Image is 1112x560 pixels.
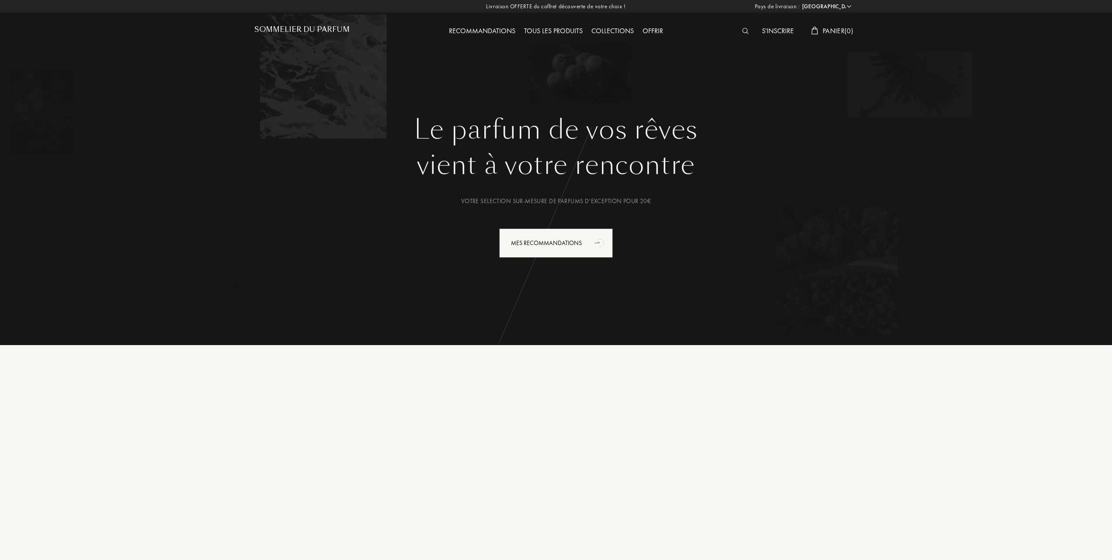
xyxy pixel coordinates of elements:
[254,25,350,37] a: Sommelier du Parfum
[261,114,851,145] h1: Le parfum de vos rêves
[758,26,798,35] a: S'inscrire
[758,26,798,37] div: S'inscrire
[638,26,667,35] a: Offrir
[587,26,638,37] div: Collections
[823,26,853,35] span: Panier ( 0 )
[445,26,520,35] a: Recommandations
[591,234,609,251] div: animation
[261,145,851,185] div: vient à votre rencontre
[638,26,667,37] div: Offrir
[587,26,638,35] a: Collections
[846,3,852,10] img: arrow_w.png
[742,28,749,34] img: search_icn_white.svg
[254,25,350,34] h1: Sommelier du Parfum
[493,228,619,258] a: Mes Recommandationsanimation
[445,26,520,37] div: Recommandations
[811,27,818,35] img: cart_white.svg
[499,228,613,258] div: Mes Recommandations
[261,197,851,206] div: Votre selection sur-mesure de parfums d’exception pour 20€
[755,2,800,11] span: Pays de livraison :
[520,26,587,35] a: Tous les produits
[520,26,587,37] div: Tous les produits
